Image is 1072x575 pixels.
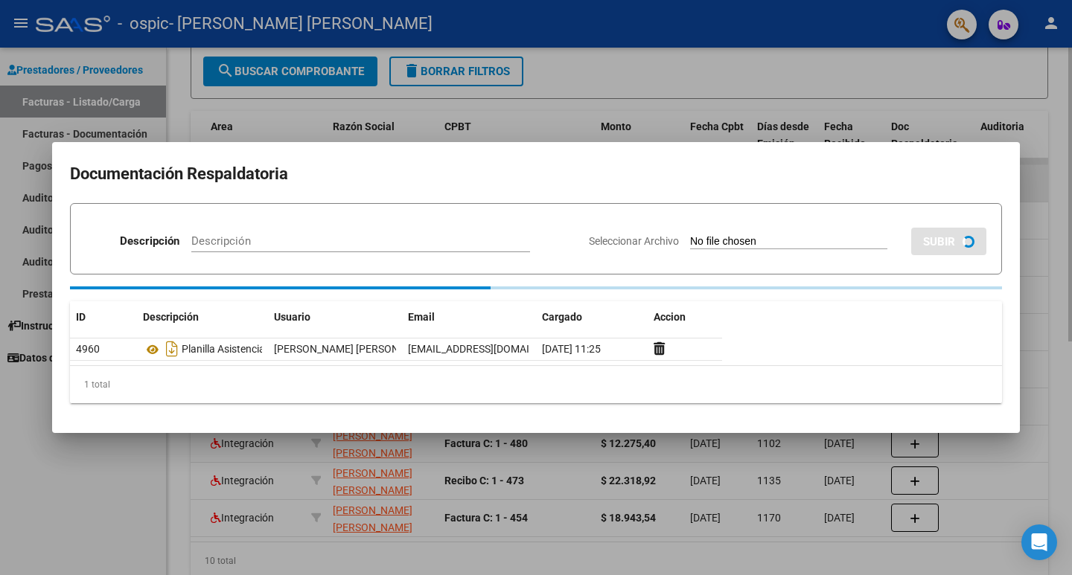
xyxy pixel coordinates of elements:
div: Open Intercom Messenger [1021,524,1057,560]
datatable-header-cell: Accion [648,301,722,333]
i: Descargar documento [162,337,182,361]
span: 4960 [76,343,100,355]
span: Accion [654,311,686,323]
datatable-header-cell: ID [70,301,137,333]
p: Descripción [120,233,179,250]
span: Seleccionar Archivo [589,235,679,247]
span: Email [408,311,435,323]
span: Descripción [143,311,199,323]
div: Planilla Asistencia [143,337,262,361]
h2: Documentación Respaldatoria [70,160,1002,188]
div: 1 total [70,366,1002,403]
button: SUBIR [911,228,986,255]
span: SUBIR [923,235,955,248]
datatable-header-cell: Descripción [137,301,268,333]
datatable-header-cell: Email [402,301,536,333]
span: Cargado [542,311,582,323]
span: [EMAIL_ADDRESS][DOMAIN_NAME] [408,343,573,355]
datatable-header-cell: Cargado [536,301,648,333]
span: [DATE] 11:25 [542,343,601,355]
datatable-header-cell: Usuario [268,301,402,333]
span: ID [76,311,86,323]
span: [PERSON_NAME] [PERSON_NAME] [274,343,435,355]
span: Usuario [274,311,310,323]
